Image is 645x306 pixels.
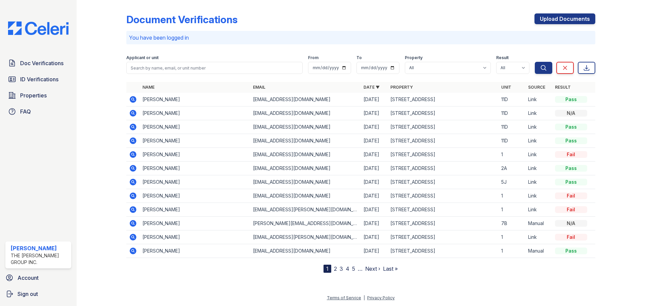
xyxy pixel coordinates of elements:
td: [STREET_ADDRESS] [388,217,498,230]
div: [PERSON_NAME] [11,244,69,252]
span: Doc Verifications [20,59,63,67]
span: Properties [20,91,47,99]
a: 5 [352,265,355,272]
td: [DATE] [361,175,388,189]
td: Link [525,189,552,203]
td: [STREET_ADDRESS] [388,93,498,106]
a: Source [528,85,545,90]
td: [STREET_ADDRESS] [388,120,498,134]
a: Sign out [3,287,74,301]
span: FAQ [20,107,31,116]
td: [DATE] [361,244,388,258]
a: 2 [334,265,337,272]
td: Link [525,93,552,106]
td: [EMAIL_ADDRESS][DOMAIN_NAME] [250,134,361,148]
td: [PERSON_NAME] [140,230,250,244]
label: Property [405,55,423,60]
td: 1 [499,244,525,258]
td: 11D [499,93,525,106]
td: 7B [499,217,525,230]
td: [STREET_ADDRESS] [388,244,498,258]
td: Link [525,120,552,134]
td: [DATE] [361,217,388,230]
div: N/A [555,220,587,227]
div: Pass [555,137,587,144]
div: | [363,295,365,300]
a: 3 [340,265,343,272]
td: [DATE] [361,230,388,244]
td: [STREET_ADDRESS] [388,134,498,148]
a: FAQ [5,105,71,118]
td: [EMAIL_ADDRESS][DOMAIN_NAME] [250,120,361,134]
td: [DATE] [361,120,388,134]
a: Last » [383,265,398,272]
td: 11D [499,120,525,134]
td: 1 [499,230,525,244]
td: [STREET_ADDRESS] [388,162,498,175]
td: [PERSON_NAME] [140,134,250,148]
label: Result [496,55,509,60]
label: From [308,55,318,60]
td: [PERSON_NAME] [140,203,250,217]
span: Sign out [17,290,38,298]
td: [PERSON_NAME] [140,106,250,120]
td: 5J [499,175,525,189]
td: [PERSON_NAME] [140,244,250,258]
td: 1 [499,203,525,217]
img: CE_Logo_Blue-a8612792a0a2168367f1c8372b55b34899dd931a85d93a1a3d3e32e68fde9ad4.png [3,21,74,35]
td: Link [525,162,552,175]
td: [STREET_ADDRESS] [388,106,498,120]
a: Terms of Service [327,295,361,300]
a: ID Verifications [5,73,71,86]
td: 2A [499,162,525,175]
td: Link [525,134,552,148]
td: Link [525,203,552,217]
a: Email [253,85,265,90]
div: Pass [555,179,587,185]
a: Property [390,85,413,90]
td: [DATE] [361,106,388,120]
td: [EMAIL_ADDRESS][DOMAIN_NAME] [250,189,361,203]
td: Manual [525,217,552,230]
td: [DATE] [361,134,388,148]
td: [EMAIL_ADDRESS][DOMAIN_NAME] [250,175,361,189]
a: Privacy Policy [367,295,395,300]
a: Doc Verifications [5,56,71,70]
td: [EMAIL_ADDRESS][DOMAIN_NAME] [250,106,361,120]
td: [EMAIL_ADDRESS][DOMAIN_NAME] [250,162,361,175]
td: [EMAIL_ADDRESS][PERSON_NAME][DOMAIN_NAME] [250,203,361,217]
div: 1 [324,265,331,273]
a: Upload Documents [534,13,595,24]
div: N/A [555,110,587,117]
div: Pass [555,248,587,254]
td: [PERSON_NAME] [140,175,250,189]
td: Link [525,148,552,162]
label: To [356,55,362,60]
a: Date ▼ [363,85,380,90]
td: Link [525,230,552,244]
a: Name [142,85,155,90]
div: Pass [555,96,587,103]
div: Fail [555,234,587,241]
td: [PERSON_NAME] [140,148,250,162]
td: Link [525,106,552,120]
a: Unit [501,85,511,90]
td: [DATE] [361,203,388,217]
td: [STREET_ADDRESS] [388,189,498,203]
td: [STREET_ADDRESS] [388,175,498,189]
td: 11D [499,106,525,120]
td: [PERSON_NAME] [140,93,250,106]
td: [EMAIL_ADDRESS][DOMAIN_NAME] [250,148,361,162]
a: Account [3,271,74,285]
a: Next › [365,265,380,272]
td: [DATE] [361,148,388,162]
div: Document Verifications [126,13,238,26]
p: You have been logged in [129,34,593,42]
span: … [358,265,362,273]
td: [PERSON_NAME] [140,189,250,203]
td: [EMAIL_ADDRESS][DOMAIN_NAME] [250,93,361,106]
td: [PERSON_NAME] [140,120,250,134]
span: Account [17,274,39,282]
span: ID Verifications [20,75,58,83]
td: [EMAIL_ADDRESS][DOMAIN_NAME] [250,244,361,258]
